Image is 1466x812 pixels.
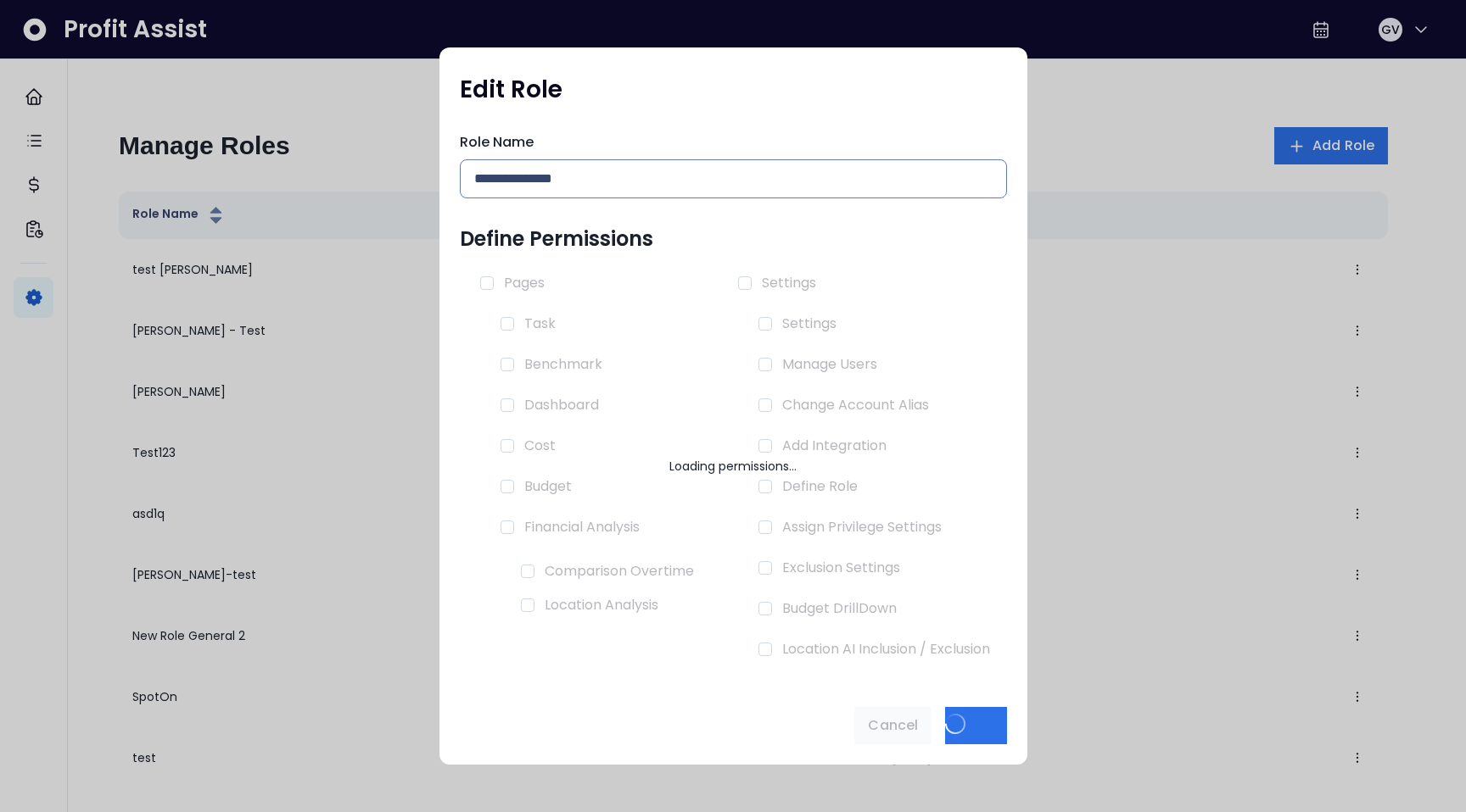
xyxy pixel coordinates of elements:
[868,715,918,736] span: Cancel
[945,707,1006,744] button: Save
[460,225,653,253] span: Define Permissions
[854,707,932,744] button: Cancel
[669,458,797,476] p: Loading permissions...
[460,75,562,105] span: Edit Role
[460,132,997,153] label: Role Name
